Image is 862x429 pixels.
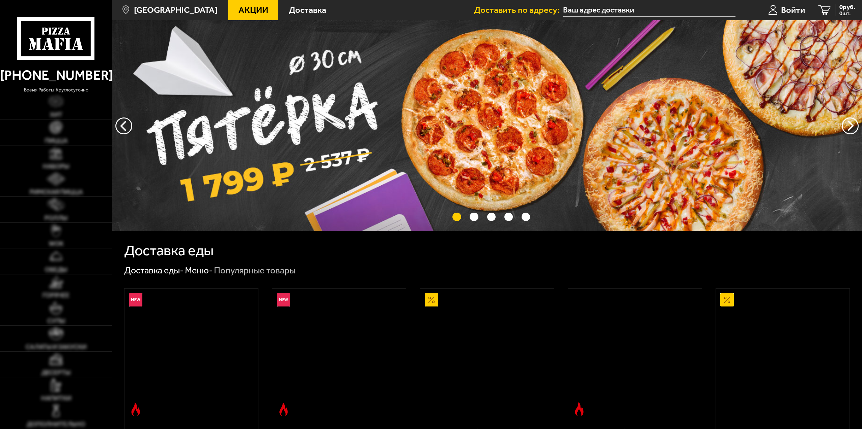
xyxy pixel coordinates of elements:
button: точки переключения [522,213,530,221]
span: Доставка [289,6,326,15]
img: Острое блюдо [277,402,290,416]
img: Острое блюдо [573,402,586,416]
span: Пицца [45,137,67,144]
span: Горячее [43,292,69,298]
button: точки переключения [504,213,513,221]
span: Наборы [43,163,69,169]
img: Акционный [425,293,438,306]
span: Дополнительно [27,421,85,427]
span: Римская пицца [30,189,83,195]
button: следующий [115,117,132,134]
span: 0 руб. [839,4,855,10]
a: НовинкаОстрое блюдоРимская с креветками [124,289,258,420]
span: Доставить по адресу: [474,6,563,15]
button: точки переключения [452,213,461,221]
span: Акции [239,6,268,15]
span: Войти [781,6,805,15]
span: [GEOGRAPHIC_DATA] [134,6,218,15]
a: Острое блюдоБиф чили 25 см (толстое с сыром) [568,289,702,420]
button: точки переключения [487,213,496,221]
h1: Доставка еды [124,243,214,258]
span: Роллы [45,215,67,221]
img: Акционный [720,293,734,306]
input: Ваш адрес доставки [563,4,735,17]
div: Популярные товары [214,265,296,276]
button: предыдущий [842,117,859,134]
img: Новинка [129,293,142,306]
img: Новинка [277,293,290,306]
span: Салаты и закуски [26,344,86,350]
img: Острое блюдо [129,402,142,416]
span: Напитки [41,395,71,401]
a: Меню- [185,265,213,276]
button: точки переключения [470,213,478,221]
span: Обеды [45,266,67,273]
a: АкционныйАль-Шам 25 см (тонкое тесто) [420,289,554,420]
a: Доставка еды- [124,265,184,276]
span: WOK [49,240,63,247]
a: НовинкаОстрое блюдоРимская с мясным ассорти [272,289,406,420]
span: 0 шт. [839,11,855,16]
span: Хит [50,111,62,118]
a: АкционныйПепперони 25 см (толстое с сыром) [716,289,850,420]
span: Десерты [41,369,71,376]
span: Супы [47,318,65,324]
